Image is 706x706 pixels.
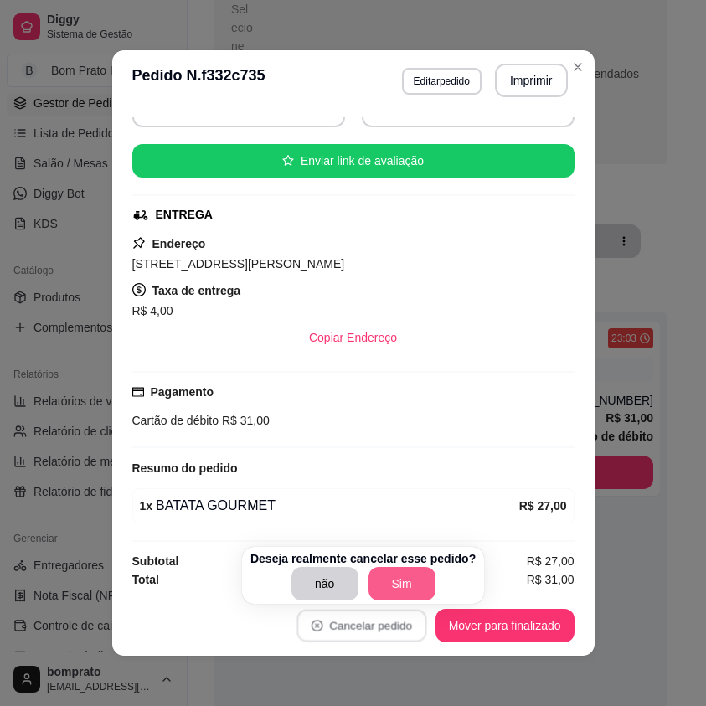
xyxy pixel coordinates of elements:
span: star [282,155,294,167]
strong: 1 x [140,499,153,513]
span: [STREET_ADDRESS][PERSON_NAME] [132,257,345,271]
strong: Pagamento [151,385,214,399]
button: Sim [368,567,435,600]
button: close-circleCancelar pedido [296,610,426,642]
span: pushpin [132,236,146,250]
div: ENTREGA [156,206,213,224]
button: Editarpedido [402,68,482,95]
span: dollar [132,283,146,296]
strong: Endereço [152,237,206,250]
span: credit-card [132,386,144,398]
span: R$ 31,00 [219,414,270,427]
h3: Pedido N. f332c735 [132,64,265,97]
button: não [291,567,358,600]
strong: R$ 27,00 [519,499,567,513]
strong: Taxa de entrega [152,284,241,297]
button: Copiar Endereço [296,321,410,354]
span: Cartão de débito [132,414,219,427]
div: BATATA GOURMET [140,496,519,516]
p: Deseja realmente cancelar esse pedido? [250,550,476,567]
span: close-circle [312,620,323,631]
span: R$ 4,00 [132,304,173,317]
button: Imprimir [495,64,568,97]
strong: Total [132,573,159,586]
button: Close [564,54,591,80]
span: R$ 31,00 [527,570,575,589]
button: Mover para finalizado [435,609,575,642]
strong: Subtotal [132,554,179,568]
button: starEnviar link de avaliação [132,144,575,178]
span: R$ 27,00 [527,552,575,570]
strong: Resumo do pedido [132,461,238,475]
